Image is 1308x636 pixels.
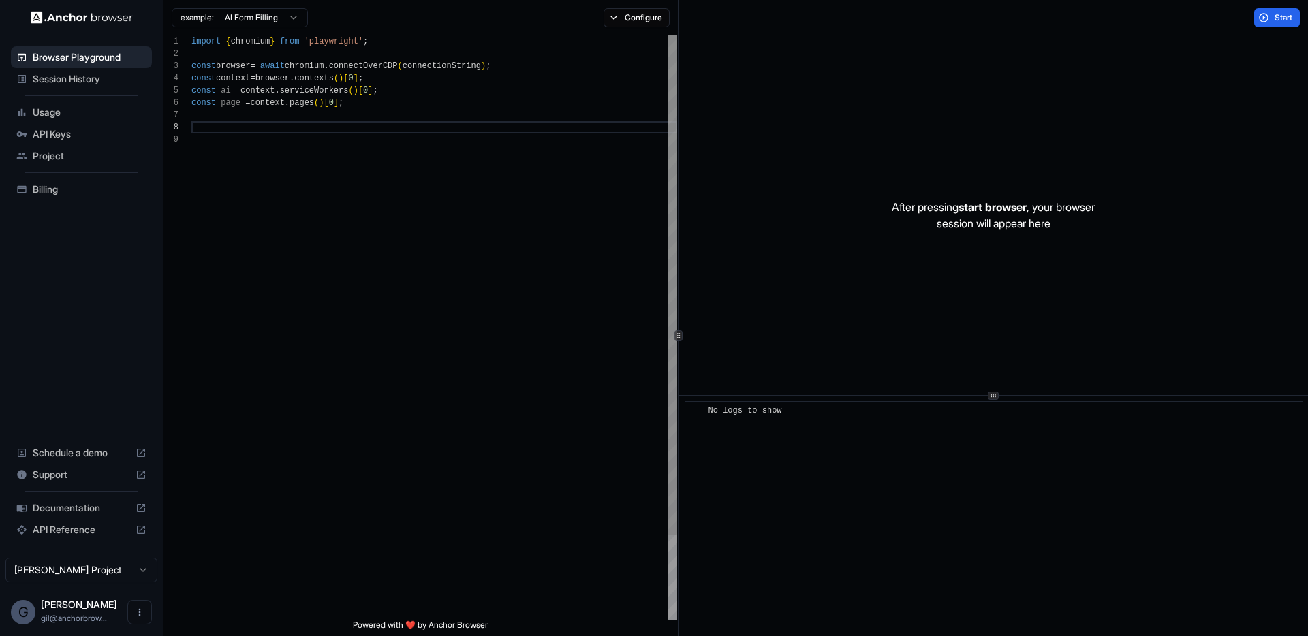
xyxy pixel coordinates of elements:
button: Open menu [127,600,152,624]
span: Start [1275,12,1294,23]
div: Billing [11,178,152,200]
span: chromium [285,61,324,71]
span: = [250,61,255,71]
span: Documentation [33,501,130,515]
span: [ [324,98,328,108]
span: 0 [329,98,334,108]
span: import [191,37,221,46]
div: 1 [163,35,178,48]
span: [ [343,74,348,83]
span: connectionString [403,61,481,71]
div: 8 [163,121,178,133]
span: connectOverCDP [329,61,398,71]
div: Browser Playground [11,46,152,68]
div: 7 [163,109,178,121]
span: ) [339,74,343,83]
div: 5 [163,84,178,97]
span: = [245,98,250,108]
span: ( [348,86,353,95]
span: ; [373,86,378,95]
span: Usage [33,106,146,119]
div: 3 [163,60,178,72]
button: Start [1254,8,1300,27]
span: API Reference [33,523,130,537]
div: G [11,600,35,624]
span: ; [339,98,343,108]
span: Session History [33,72,146,86]
span: Support [33,468,130,481]
span: ] [354,74,358,83]
button: Configure [604,8,670,27]
span: from [280,37,300,46]
span: example: [181,12,214,23]
span: ; [363,37,368,46]
span: . [290,74,294,83]
span: browser [216,61,250,71]
span: const [191,86,216,95]
span: = [250,74,255,83]
span: const [191,74,216,83]
span: ] [334,98,339,108]
span: chromium [231,37,270,46]
span: ai [221,86,230,95]
span: ; [358,74,363,83]
div: Session History [11,68,152,90]
span: { [225,37,230,46]
div: 6 [163,97,178,109]
div: 4 [163,72,178,84]
div: 2 [163,48,178,60]
span: Project [33,149,146,163]
span: 0 [348,74,353,83]
span: 'playwright' [305,37,363,46]
div: Schedule a demo [11,442,152,464]
span: Billing [33,182,146,196]
span: = [236,86,240,95]
span: . [324,61,328,71]
span: ) [481,61,486,71]
p: After pressing , your browser session will appear here [892,199,1095,232]
span: ) [319,98,324,108]
img: Anchor Logo [31,11,133,24]
span: No logs to show [708,406,782,415]
span: ( [334,74,339,83]
span: Browser Playground [33,50,146,64]
span: contexts [294,74,334,83]
span: context [216,74,250,83]
div: Usage [11,101,152,123]
span: Powered with ❤️ by Anchor Browser [353,620,488,636]
span: ( [398,61,403,71]
div: Support [11,464,152,486]
span: ; [486,61,490,71]
div: 9 [163,133,178,146]
span: API Keys [33,127,146,141]
div: API Reference [11,519,152,541]
span: ) [354,86,358,95]
span: context [240,86,275,95]
div: API Keys [11,123,152,145]
span: Gil Dankner [41,599,117,610]
span: . [285,98,290,108]
span: Schedule a demo [33,446,130,460]
span: 0 [363,86,368,95]
span: page [221,98,240,108]
span: } [270,37,275,46]
span: ] [368,86,373,95]
span: context [250,98,284,108]
span: . [275,86,279,95]
span: gil@anchorbrowser.io [41,613,107,623]
div: Project [11,145,152,167]
span: const [191,61,216,71]
span: await [260,61,285,71]
span: ( [314,98,319,108]
div: Documentation [11,497,152,519]
span: start browser [959,200,1027,214]
span: serviceWorkers [280,86,349,95]
span: ​ [691,404,698,417]
span: [ [358,86,363,95]
span: pages [290,98,314,108]
span: const [191,98,216,108]
span: browser [255,74,290,83]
